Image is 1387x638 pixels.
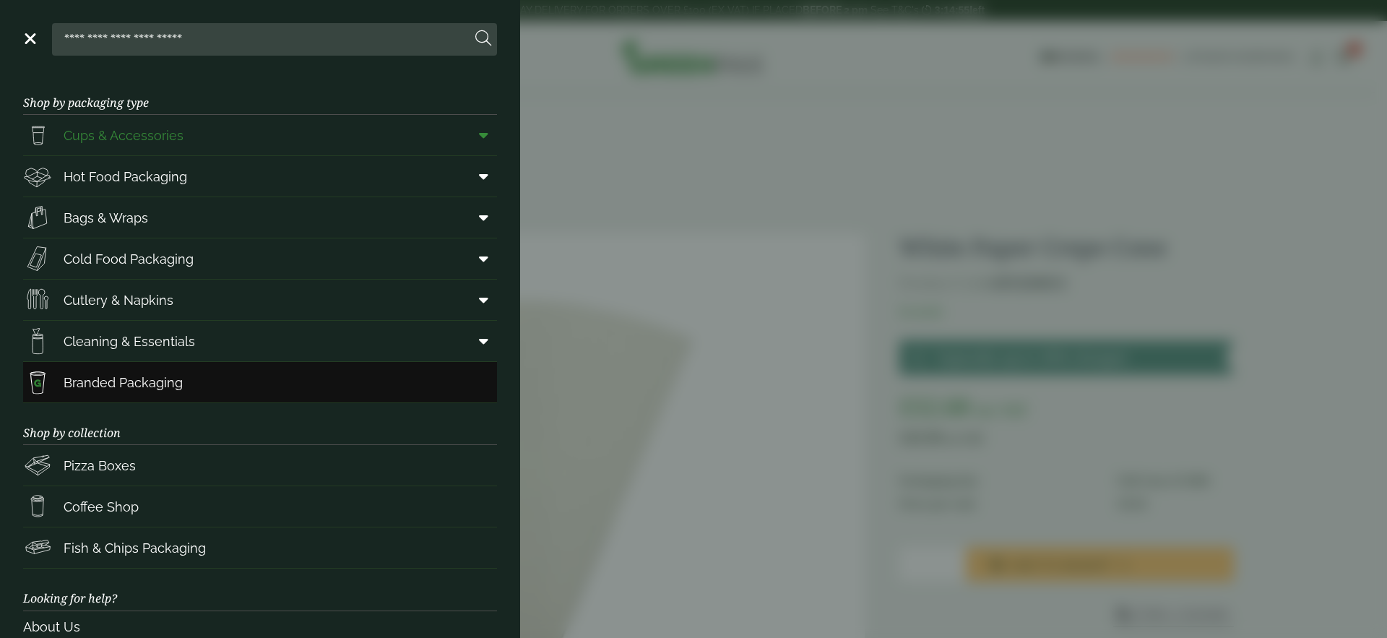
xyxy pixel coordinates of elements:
[64,538,206,558] span: Fish & Chips Packaging
[23,197,497,238] a: Bags & Wraps
[23,244,52,273] img: Sandwich_box.svg
[64,290,173,310] span: Cutlery & Napkins
[23,121,52,150] img: PintNhalf_cup.svg
[64,208,148,228] span: Bags & Wraps
[23,527,497,568] a: Fish & Chips Packaging
[23,203,52,232] img: Paper_carriers.svg
[23,156,497,197] a: Hot Food Packaging
[23,368,52,397] img: plain-soda-cup-1-1.svg
[64,497,139,517] span: Coffee Shop
[23,492,52,521] img: HotDrink_paperCup.svg
[23,327,52,355] img: open-wipe.svg
[64,167,187,186] span: Hot Food Packaging
[23,321,497,361] a: Cleaning & Essentials
[23,445,497,486] a: Pizza Boxes
[23,362,497,402] a: Branded Packaging
[64,126,183,145] span: Cups & Accessories
[23,533,52,562] img: FishNchip_box.svg
[23,238,497,279] a: Cold Food Packaging
[23,162,52,191] img: Deli_box.svg
[23,115,497,155] a: Cups & Accessories
[23,280,497,320] a: Cutlery & Napkins
[23,451,52,480] img: Pizza_boxes.svg
[64,456,136,475] span: Pizza Boxes
[23,569,497,611] h3: Looking for help?
[23,403,497,445] h3: Shop by collection
[64,373,183,392] span: Branded Packaging
[64,249,194,269] span: Cold Food Packaging
[23,486,497,527] a: Coffee Shop
[23,73,497,115] h3: Shop by packaging type
[23,285,52,314] img: Cutlery.svg
[64,332,195,351] span: Cleaning & Essentials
